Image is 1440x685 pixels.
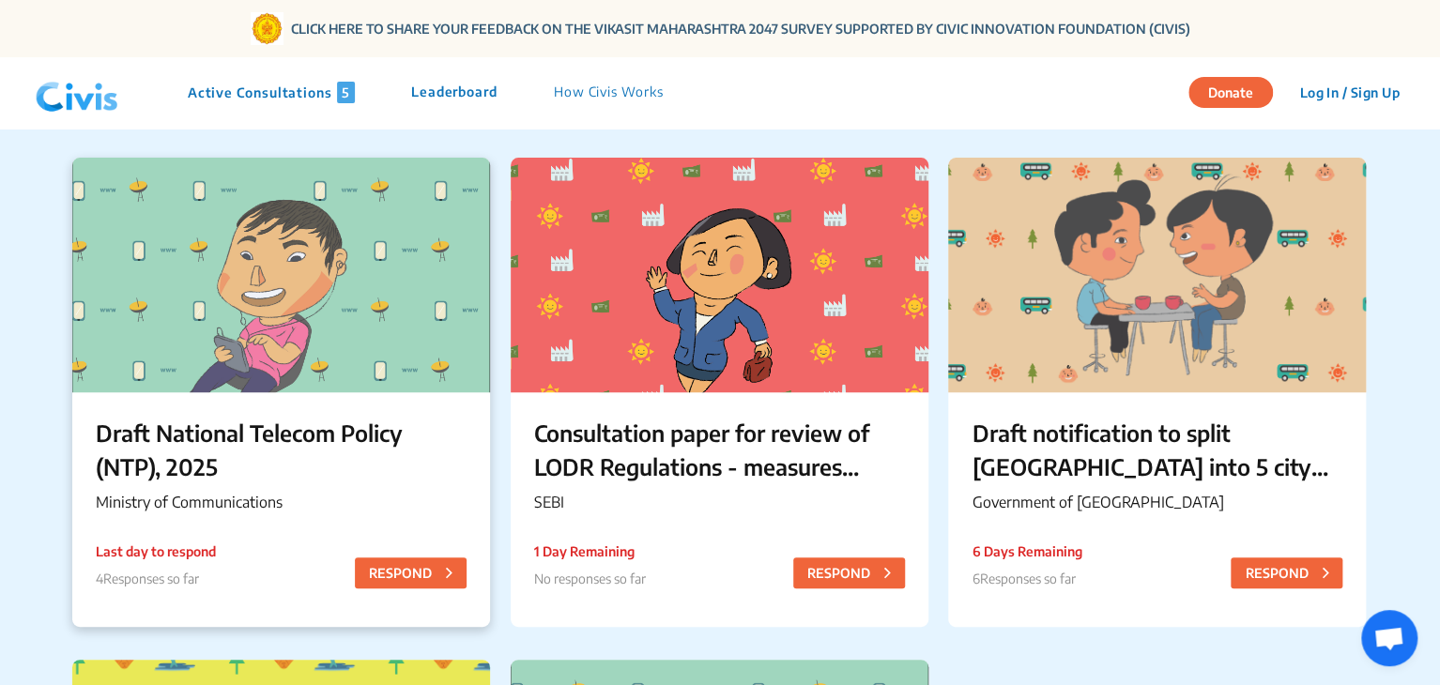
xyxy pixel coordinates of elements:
[28,65,126,121] img: navlogo.png
[534,571,646,586] span: No responses so far
[96,416,467,483] p: Draft National Telecom Policy (NTP), 2025
[979,571,1075,586] span: Responses so far
[511,158,928,627] a: Consultation paper for review of LODR Regulations - measures towards Ease of Doing BusinessSEBI1 ...
[948,158,1366,627] a: Draft notification to split [GEOGRAPHIC_DATA] into 5 city corporations/[GEOGRAPHIC_DATA] ನಗರವನ್ನು...
[534,541,646,561] p: 1 Day Remaining
[96,569,216,588] p: 4
[251,12,283,45] img: Gom Logo
[1361,610,1417,666] a: Open chat
[1231,557,1342,588] button: RESPOND
[96,491,467,513] p: Ministry of Communications
[972,569,1081,588] p: 6
[1188,82,1287,100] a: Donate
[1287,78,1412,107] button: Log In / Sign Up
[554,82,664,103] p: How Civis Works
[72,158,490,627] a: Draft National Telecom Policy (NTP), 2025Ministry of CommunicationsLast day to respond4Responses ...
[291,19,1190,38] a: CLICK HERE TO SHARE YOUR FEEDBACK ON THE VIKASIT MAHARASHTRA 2047 SURVEY SUPPORTED BY CIVIC INNOV...
[411,82,498,103] p: Leaderboard
[972,541,1081,561] p: 6 Days Remaining
[355,557,467,588] button: RESPOND
[188,82,355,103] p: Active Consultations
[96,541,216,561] p: Last day to respond
[972,491,1342,513] p: Government of [GEOGRAPHIC_DATA]
[534,416,905,483] p: Consultation paper for review of LODR Regulations - measures towards Ease of Doing Business
[534,491,905,513] p: SEBI
[103,571,199,586] span: Responses so far
[337,82,355,103] span: 5
[972,416,1342,483] p: Draft notification to split [GEOGRAPHIC_DATA] into 5 city corporations/[GEOGRAPHIC_DATA] ನಗರವನ್ನು...
[793,557,905,588] button: RESPOND
[1188,77,1273,108] button: Donate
